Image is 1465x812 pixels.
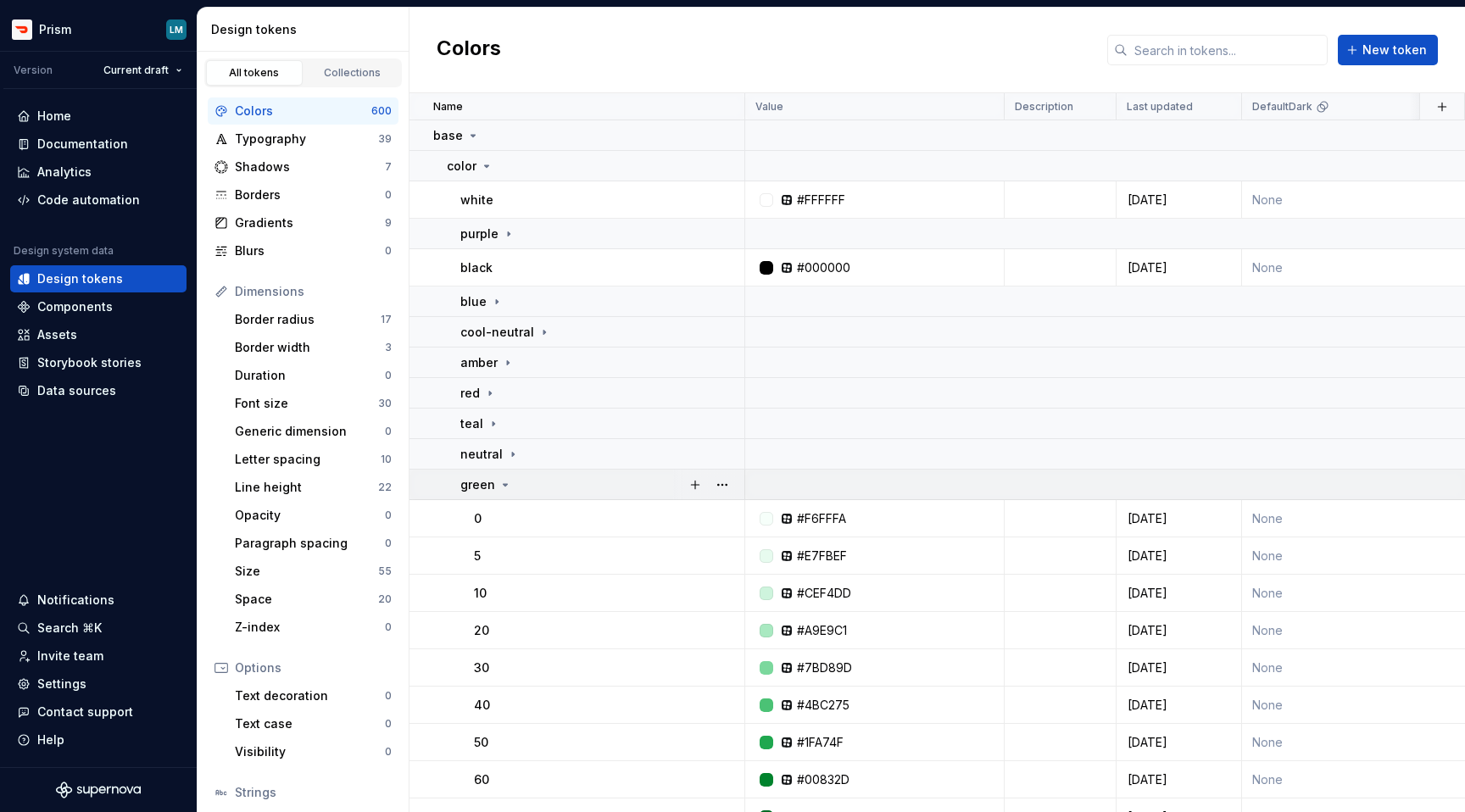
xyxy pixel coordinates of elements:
[235,659,392,676] div: Options
[14,64,53,77] div: Version
[1117,192,1240,209] div: [DATE]
[235,103,371,120] div: Colors
[235,283,392,300] div: Dimensions
[474,622,489,639] p: 20
[235,423,385,440] div: Generic dimension
[1127,100,1193,114] p: Last updated
[385,620,392,634] div: 0
[460,446,503,463] p: neutral
[228,682,398,709] a: Text decoration0
[37,270,123,287] div: Design tokens
[433,127,463,144] p: base
[235,507,385,524] div: Opacity
[228,474,398,501] a: Line height22
[56,781,141,798] svg: Supernova Logo
[385,188,392,202] div: 0
[37,108,71,125] div: Home
[378,397,392,410] div: 30
[1252,100,1312,114] p: DefaultDark
[96,58,190,82] button: Current draft
[10,587,187,614] button: Notifications
[235,159,385,175] div: Shadows
[37,382,116,399] div: Data sources
[385,369,392,382] div: 0
[1117,259,1240,276] div: [DATE]
[797,585,851,602] div: #CEF4DD
[228,530,398,557] a: Paragraph spacing0
[170,23,183,36] div: LM
[235,367,385,384] div: Duration
[10,615,187,642] button: Search ⌘K
[228,446,398,473] a: Letter spacing10
[1117,622,1240,639] div: [DATE]
[235,687,385,704] div: Text decoration
[755,100,783,114] p: Value
[385,341,392,354] div: 3
[385,216,392,230] div: 9
[385,689,392,703] div: 0
[797,510,846,527] div: #F6FFFA
[381,313,392,326] div: 17
[211,21,402,38] div: Design tokens
[385,745,392,759] div: 0
[228,306,398,333] a: Border radius17
[235,131,378,147] div: Typography
[37,592,114,609] div: Notifications
[474,697,490,714] p: 40
[208,209,398,236] a: Gradients9
[381,453,392,466] div: 10
[37,731,64,748] div: Help
[37,354,142,371] div: Storybook stories
[385,717,392,731] div: 0
[235,591,378,608] div: Space
[235,186,385,203] div: Borders
[385,160,392,174] div: 7
[460,415,483,432] p: teal
[10,698,187,726] button: Contact support
[208,97,398,125] a: Colors600
[235,242,385,259] div: Blurs
[797,192,845,209] div: #FFFFFF
[10,726,187,754] button: Help
[228,614,398,641] a: Z-index0
[37,704,133,720] div: Contact support
[228,558,398,585] a: Size55
[1338,35,1438,65] button: New token
[228,738,398,765] a: Visibility0
[228,418,398,445] a: Generic dimension0
[103,64,169,77] span: Current draft
[1128,35,1328,65] input: Search in tokens...
[10,159,187,186] a: Analytics
[1117,697,1240,714] div: [DATE]
[1117,734,1240,751] div: [DATE]
[39,21,71,38] div: Prism
[37,648,103,665] div: Invite team
[474,659,489,676] p: 30
[10,670,187,698] a: Settings
[10,642,187,670] a: Invite team
[797,259,850,276] div: #000000
[1117,548,1240,565] div: [DATE]
[1362,42,1427,58] span: New token
[474,585,487,602] p: 10
[235,563,378,580] div: Size
[37,192,140,209] div: Code automation
[14,244,114,258] div: Design system data
[228,502,398,529] a: Opacity0
[437,35,501,65] h2: Colors
[228,390,398,417] a: Font size30
[378,481,392,494] div: 22
[797,659,852,676] div: #7BD89D
[228,710,398,737] a: Text case0
[797,622,847,639] div: #A9E9C1
[474,510,482,527] p: 0
[37,620,102,637] div: Search ⌘K
[235,479,378,496] div: Line height
[37,298,113,315] div: Components
[460,225,499,242] p: purple
[208,153,398,181] a: Shadows7
[460,259,493,276] p: black
[10,349,187,376] a: Storybook stories
[3,11,193,47] button: PrismLM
